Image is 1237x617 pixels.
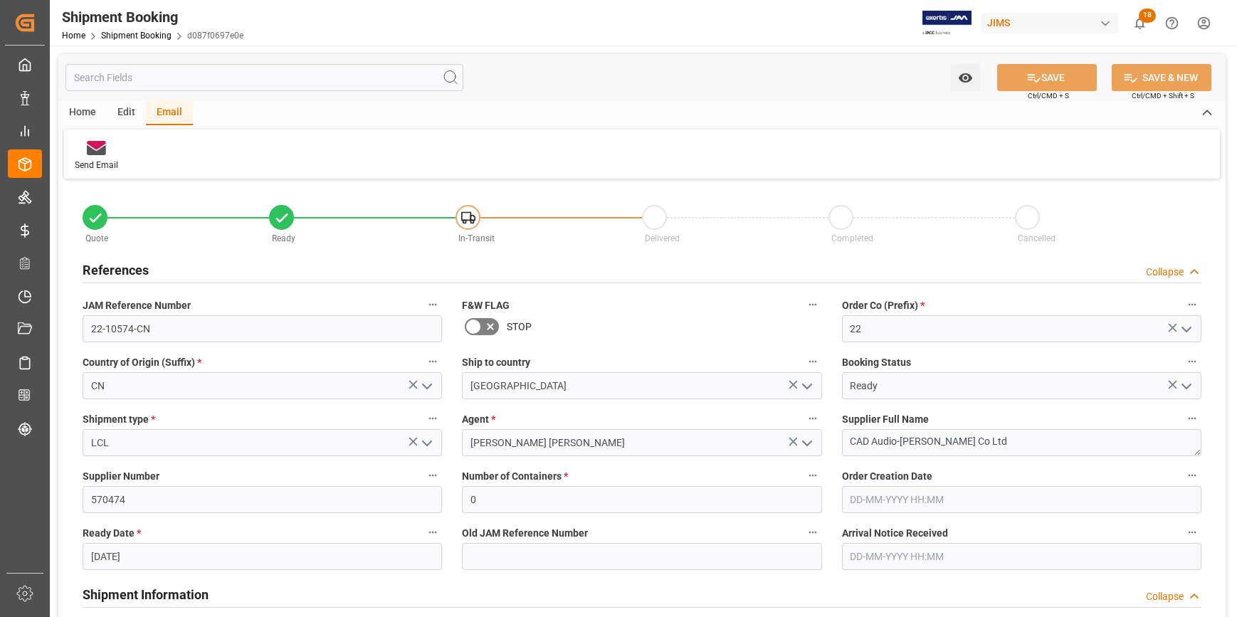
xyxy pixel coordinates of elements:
button: JAM Reference Number [423,295,442,314]
button: Old JAM Reference Number [804,523,822,542]
span: Ready Date [83,526,141,541]
input: DD-MM-YYYY [83,543,442,570]
textarea: CAD Audio-[PERSON_NAME] Co Ltd [842,429,1201,456]
span: Country of Origin (Suffix) [83,355,201,370]
span: Ready [272,233,295,243]
button: Supplier Full Name [1183,409,1201,428]
span: Old JAM Reference Number [462,526,588,541]
span: Order Co (Prefix) [842,298,925,313]
div: Collapse [1146,265,1184,280]
div: Shipment Booking [62,6,243,28]
button: SAVE [997,64,1097,91]
a: Home [62,31,85,41]
button: Agent * [804,409,822,428]
span: Ctrl/CMD + Shift + S [1132,90,1194,101]
span: Order Creation Date [842,469,932,484]
button: Help Center [1156,7,1188,39]
button: open menu [1174,318,1196,340]
span: Ctrl/CMD + S [1028,90,1069,101]
button: show 18 new notifications [1124,7,1156,39]
span: STOP [507,320,532,334]
div: Home [58,101,107,125]
input: DD-MM-YYYY HH:MM [842,543,1201,570]
div: Email [146,101,193,125]
button: F&W FLAG [804,295,822,314]
h2: Shipment Information [83,585,209,604]
span: Arrival Notice Received [842,526,948,541]
span: Number of Containers [462,469,568,484]
span: Quote [85,233,108,243]
h2: References [83,260,149,280]
button: Arrival Notice Received [1183,523,1201,542]
input: DD-MM-YYYY HH:MM [842,486,1201,513]
button: open menu [416,375,437,397]
button: open menu [795,375,816,397]
span: Ship to country [462,355,530,370]
input: Type to search/select [83,372,442,399]
span: 18 [1139,9,1156,23]
button: open menu [1174,375,1196,397]
span: Completed [831,233,873,243]
span: Booking Status [842,355,911,370]
div: Edit [107,101,146,125]
button: open menu [416,432,437,454]
span: Cancelled [1018,233,1056,243]
span: Supplier Number [83,469,159,484]
div: Send Email [75,159,118,172]
span: Supplier Full Name [842,412,929,427]
img: Exertis%20JAM%20-%20Email%20Logo.jpg_1722504956.jpg [922,11,972,36]
button: SAVE & NEW [1112,64,1211,91]
button: open menu [795,432,816,454]
button: JIMS [981,9,1124,36]
button: Ship to country [804,352,822,371]
span: Agent [462,412,495,427]
button: Order Co (Prefix) * [1183,295,1201,314]
span: F&W FLAG [462,298,510,313]
button: Country of Origin (Suffix) * [423,352,442,371]
button: Number of Containers * [804,466,822,485]
button: open menu [951,64,980,91]
span: In-Transit [458,233,495,243]
input: Search Fields [65,64,463,91]
button: Supplier Number [423,466,442,485]
a: Shipment Booking [101,31,172,41]
div: JIMS [981,13,1118,33]
span: JAM Reference Number [83,298,191,313]
span: Delivered [645,233,680,243]
span: Shipment type [83,412,155,427]
button: Shipment type * [423,409,442,428]
button: Booking Status [1183,352,1201,371]
div: Collapse [1146,589,1184,604]
button: Order Creation Date [1183,466,1201,485]
button: Ready Date * [423,523,442,542]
